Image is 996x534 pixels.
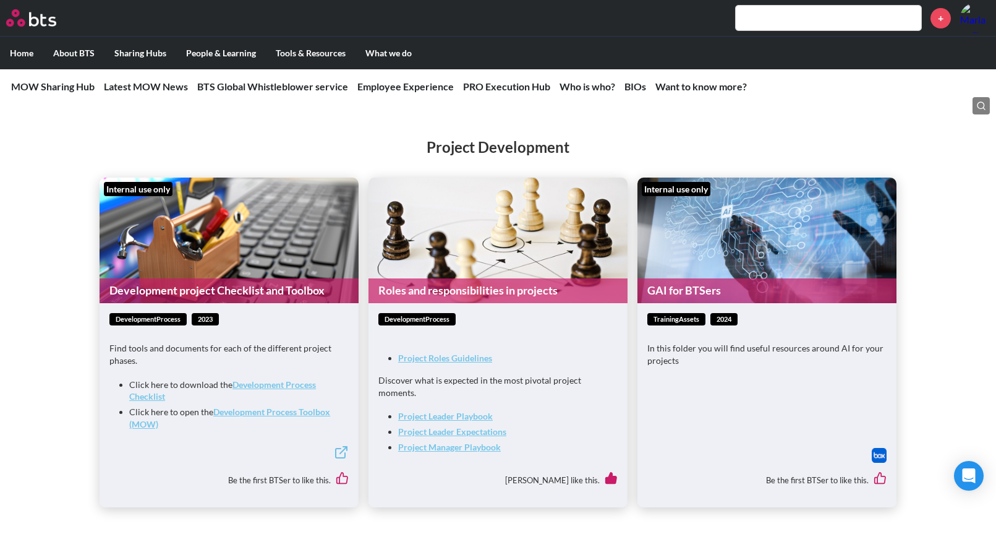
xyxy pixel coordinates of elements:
a: Development project Checklist and Toolbox [100,278,359,303]
img: BTS Logo [6,9,56,27]
label: Tools & Resources [266,37,355,69]
p: In this folder you will find useful resources around AI for your projects [647,342,887,366]
span: trainingAssets [647,313,705,326]
span: developmentProcess [378,313,456,326]
a: Latest MOW News [104,80,188,92]
a: External link [334,445,349,463]
span: developmentProcess [109,313,187,326]
div: [PERSON_NAME] like this. [378,463,618,497]
img: Maria Campillo [960,3,990,33]
a: Project Leader Playbook [398,411,493,421]
div: Be the first BTSer to like this. [647,463,887,497]
p: Discover what is expected in the most pivotal project moments. [378,374,618,398]
div: Be the first BTSer to like this. [109,463,349,497]
img: Box logo [872,448,887,463]
label: Sharing Hubs [104,37,176,69]
label: About BTS [43,37,104,69]
a: Project Manager Playbook [398,442,501,452]
a: Development Process Toolbox (MOW) [129,407,330,429]
a: Go home [6,9,79,27]
div: Open Intercom Messenger [954,461,984,491]
label: People & Learning [176,37,266,69]
li: Click here to open the [129,406,339,430]
a: MOW Sharing Hub [11,80,95,92]
a: Roles and responsibilities in projects [368,278,628,303]
a: Who is who? [560,80,615,92]
a: Want to know more? [655,80,747,92]
a: Download file from Box [872,448,887,463]
a: PRO Execution Hub [463,80,550,92]
div: Internal use only [642,182,710,197]
a: Employee Experience [357,80,454,92]
label: What we do [355,37,422,69]
a: GAI for BTSers [637,278,896,303]
span: 2023 [192,313,219,326]
a: Profile [960,3,990,33]
p: Find tools and documents for each of the different project phases. [109,342,349,366]
a: + [930,8,951,28]
a: Project Roles Guidelines [398,353,492,363]
a: Project Leader Expectations [398,426,506,437]
div: Internal use only [104,182,172,197]
a: Development Process Checklist [129,379,316,402]
a: BTS Global Whistleblower service [197,80,348,92]
span: 2024 [710,313,738,326]
li: Click here to download the [129,379,339,403]
a: BIOs [624,80,646,92]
